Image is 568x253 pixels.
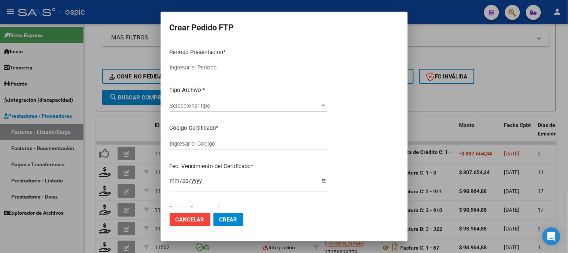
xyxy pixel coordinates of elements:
[543,227,561,245] div: Open Intercom Messenger
[170,124,327,133] p: Codigo Certificado
[170,213,210,226] button: Cancelar
[170,205,327,213] p: Periodo Prestacion
[170,48,327,57] p: Periodo Presentacion
[170,162,327,171] p: Fec. Vencimiento del Certificado
[219,216,237,223] span: Crear
[170,102,320,109] span: Seleccionar tipo
[213,213,243,226] button: Crear
[170,21,399,35] h2: Crear Pedido FTP
[170,86,327,95] p: Tipo Archivo *
[176,216,204,223] span: Cancelar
